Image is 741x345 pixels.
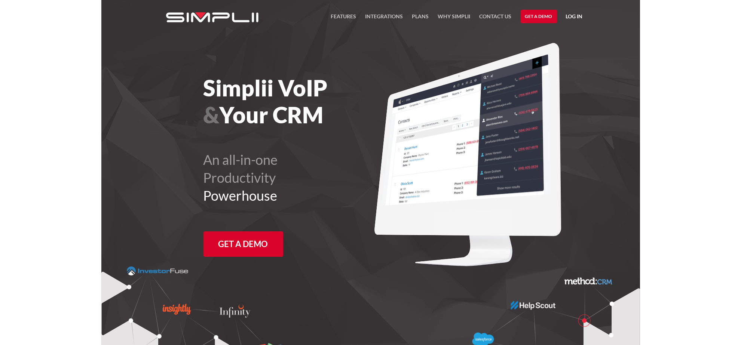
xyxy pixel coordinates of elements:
a: Integrations [365,12,403,25]
a: Get a Demo [521,10,557,23]
span: & [203,101,220,128]
a: FEATURES [331,12,356,25]
h1: Simplii VoIP Your CRM [203,74,412,128]
a: Contact US [480,12,512,25]
a: Plans [412,12,429,25]
a: Get a Demo [203,231,283,257]
h2: An all-in-one Productivity [203,151,412,204]
img: Simplii [166,12,258,22]
span: Powerhouse [203,187,278,204]
a: Log in [566,12,583,23]
a: Why Simplii [438,12,471,25]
